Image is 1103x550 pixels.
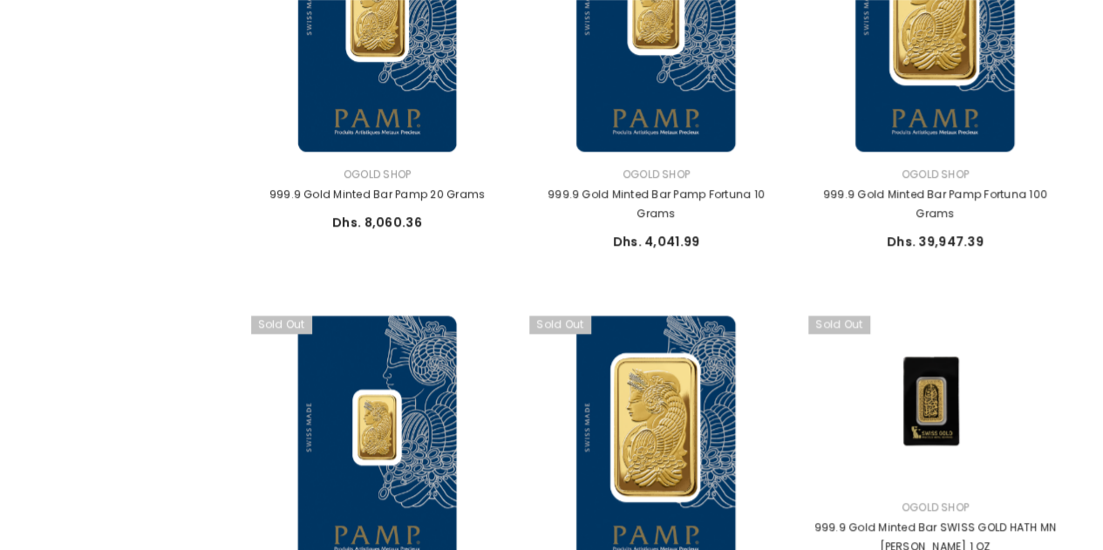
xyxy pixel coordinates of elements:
[251,316,312,333] span: Sold out
[808,316,869,333] span: Sold out
[808,316,1061,484] a: 999.9 Gold Minted Bar SWISS GOLD HATH MN FADL RABY 1 OZ
[344,166,411,181] a: Ogold Shop
[613,233,700,250] span: Dhs. 4,041.99
[623,166,690,181] a: Ogold Shop
[902,499,969,514] a: Ogold Shop
[529,185,782,223] a: 999.9 Gold Minted Bar Pamp Fortuna 10 Grams
[887,233,984,250] span: Dhs. 39,947.39
[902,166,969,181] a: Ogold Shop
[251,185,504,204] a: 999.9 Gold Minted Bar Pamp 20 Grams
[808,185,1061,223] a: 999.9 Gold Minted Bar Pamp Fortuna 100 Grams
[529,316,590,333] span: Sold out
[332,214,422,231] span: Dhs. 8,060.36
